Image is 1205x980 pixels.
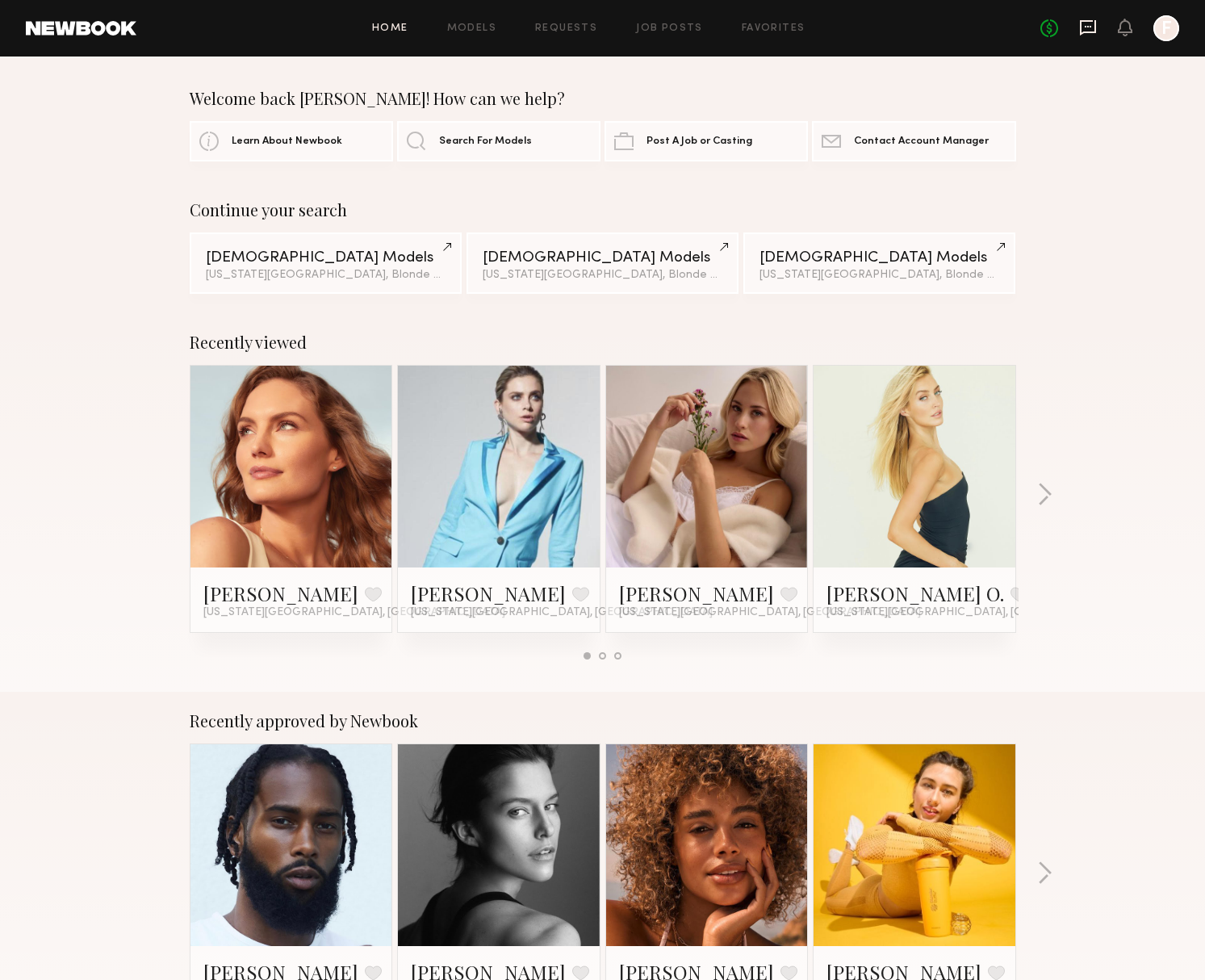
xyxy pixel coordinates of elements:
[411,580,566,606] a: [PERSON_NAME]
[535,23,597,34] a: Requests
[439,136,532,147] span: Search For Models
[826,580,1004,606] a: [PERSON_NAME] O.
[372,23,408,34] a: Home
[605,121,808,161] a: Post A Job or Casting
[759,250,999,266] div: [DEMOGRAPHIC_DATA] Models
[190,89,1016,108] div: Welcome back [PERSON_NAME]! How can we help?
[203,580,358,606] a: [PERSON_NAME]
[467,232,738,294] a: [DEMOGRAPHIC_DATA] Models[US_STATE][GEOGRAPHIC_DATA], Blonde hair
[619,606,921,619] span: [US_STATE][GEOGRAPHIC_DATA], [GEOGRAPHIC_DATA]
[190,232,462,294] a: [DEMOGRAPHIC_DATA] Models[US_STATE][GEOGRAPHIC_DATA], Blonde hair
[190,200,1016,220] div: Continue your search
[854,136,989,147] span: Contact Account Manager
[190,333,1016,352] div: Recently viewed
[206,250,446,266] div: [DEMOGRAPHIC_DATA] Models
[759,270,999,281] div: [US_STATE][GEOGRAPHIC_DATA], Blonde hair
[1153,15,1179,41] a: F
[447,23,496,34] a: Models
[619,580,774,606] a: [PERSON_NAME]
[232,136,342,147] span: Learn About Newbook
[483,270,722,281] div: [US_STATE][GEOGRAPHIC_DATA], Blonde hair
[411,606,713,619] span: [US_STATE][GEOGRAPHIC_DATA], [GEOGRAPHIC_DATA]
[206,270,446,281] div: [US_STATE][GEOGRAPHIC_DATA], Blonde hair
[190,711,1016,731] div: Recently approved by Newbook
[203,606,505,619] span: [US_STATE][GEOGRAPHIC_DATA], [GEOGRAPHIC_DATA]
[742,23,805,34] a: Favorites
[483,250,722,266] div: [DEMOGRAPHIC_DATA] Models
[743,232,1015,294] a: [DEMOGRAPHIC_DATA] Models[US_STATE][GEOGRAPHIC_DATA], Blonde hair
[397,121,600,161] a: Search For Models
[826,606,1128,619] span: [US_STATE][GEOGRAPHIC_DATA], [GEOGRAPHIC_DATA]
[636,23,703,34] a: Job Posts
[646,136,752,147] span: Post A Job or Casting
[812,121,1015,161] a: Contact Account Manager
[190,121,393,161] a: Learn About Newbook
